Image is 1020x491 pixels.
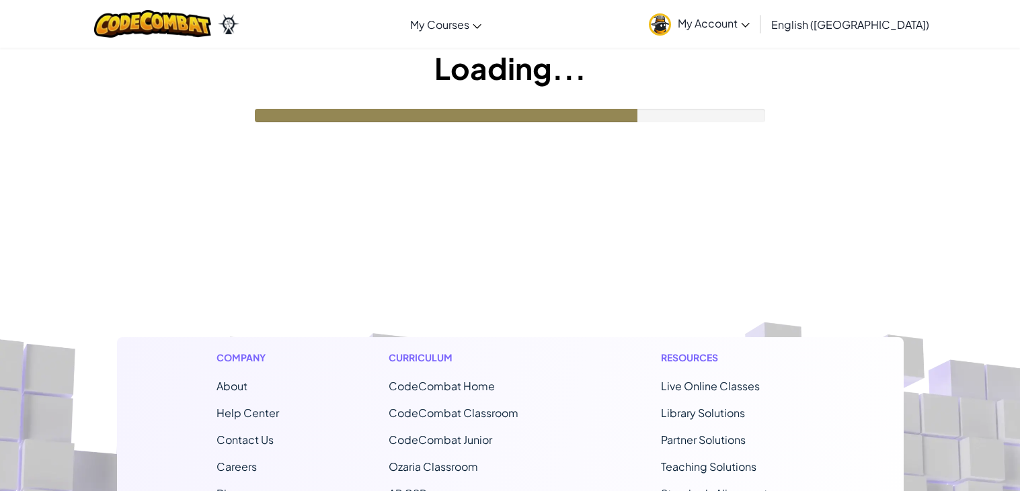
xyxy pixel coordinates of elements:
[661,433,746,447] a: Partner Solutions
[217,459,257,474] a: Careers
[649,13,671,36] img: avatar
[661,379,760,393] a: Live Online Classes
[389,433,492,447] a: CodeCombat Junior
[661,406,745,420] a: Library Solutions
[217,406,279,420] a: Help Center
[218,14,239,34] img: Ozaria
[217,351,279,365] h1: Company
[217,433,274,447] span: Contact Us
[771,17,929,32] span: English ([GEOGRAPHIC_DATA])
[642,3,756,45] a: My Account
[389,351,551,365] h1: Curriculum
[389,379,495,393] span: CodeCombat Home
[217,379,247,393] a: About
[403,6,488,42] a: My Courses
[410,17,469,32] span: My Courses
[661,459,756,474] a: Teaching Solutions
[764,6,936,42] a: English ([GEOGRAPHIC_DATA])
[661,351,804,365] h1: Resources
[389,459,478,474] a: Ozaria Classroom
[94,10,212,38] img: CodeCombat logo
[389,406,518,420] a: CodeCombat Classroom
[678,16,750,30] span: My Account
